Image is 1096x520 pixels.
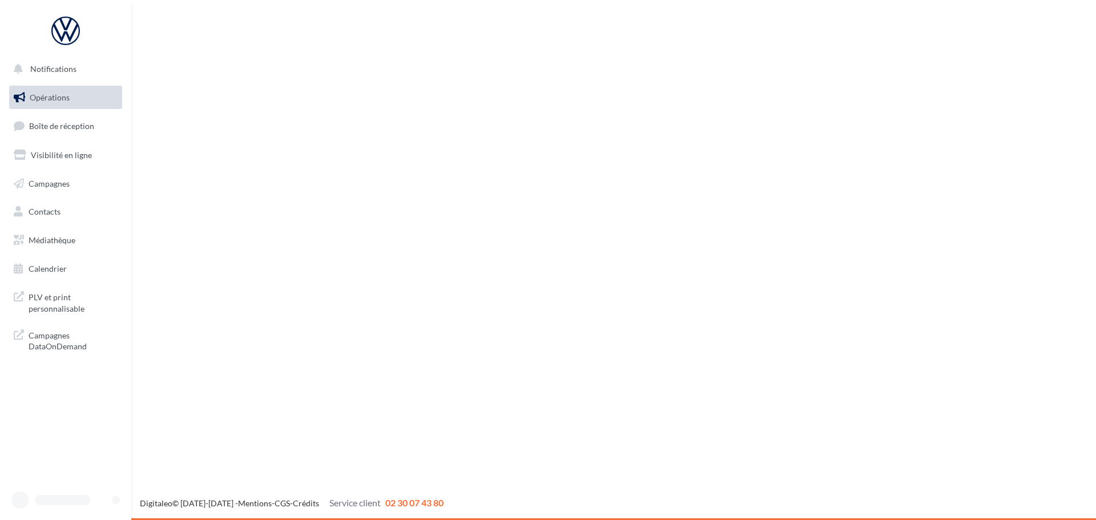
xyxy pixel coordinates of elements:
span: Calendrier [29,264,67,273]
a: Contacts [7,200,124,224]
a: Boîte de réception [7,114,124,138]
a: Campagnes [7,172,124,196]
a: Digitaleo [140,498,172,508]
a: Opérations [7,86,124,110]
span: Campagnes [29,178,70,188]
span: Contacts [29,207,61,216]
a: Médiathèque [7,228,124,252]
a: Campagnes DataOnDemand [7,323,124,357]
span: Visibilité en ligne [31,150,92,160]
a: PLV et print personnalisable [7,285,124,319]
a: CGS [275,498,290,508]
a: Crédits [293,498,319,508]
a: Calendrier [7,257,124,281]
span: Campagnes DataOnDemand [29,328,118,352]
span: © [DATE]-[DATE] - - - [140,498,444,508]
span: Boîte de réception [29,121,94,131]
span: Notifications [30,64,76,74]
span: Opérations [30,92,70,102]
span: PLV et print personnalisable [29,289,118,314]
a: Mentions [238,498,272,508]
span: 02 30 07 43 80 [385,497,444,508]
a: Visibilité en ligne [7,143,124,167]
span: Médiathèque [29,235,75,245]
span: Service client [329,497,381,508]
button: Notifications [7,57,120,81]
